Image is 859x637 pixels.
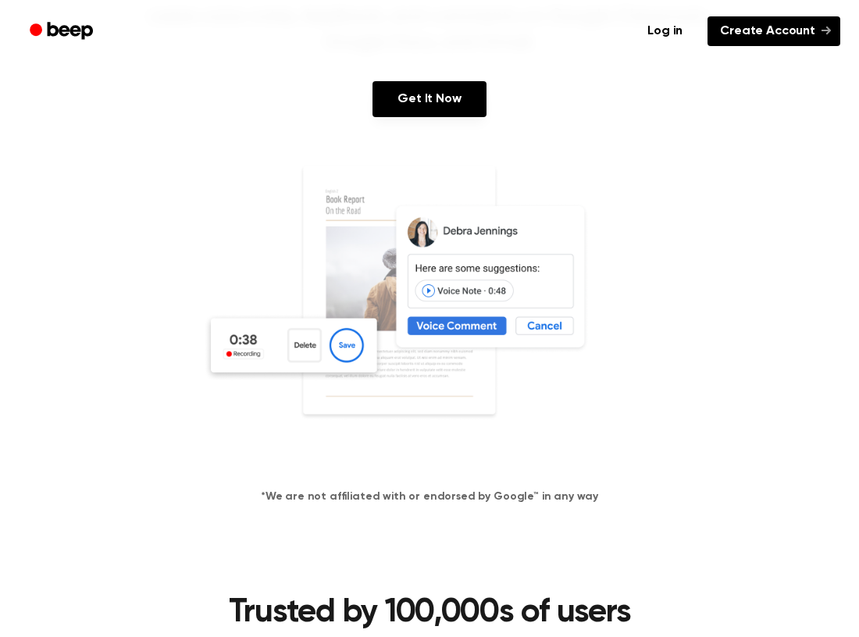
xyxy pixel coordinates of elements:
[19,489,840,505] h4: *We are not affiliated with or endorsed by Google™ in any way
[632,13,698,49] a: Log in
[130,593,729,634] h2: Trusted by 100,000s of users
[203,164,656,464] img: Voice Comments on Docs and Recording Widget
[708,16,840,46] a: Create Account
[372,81,486,117] a: Get It Now
[19,16,107,47] a: Beep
